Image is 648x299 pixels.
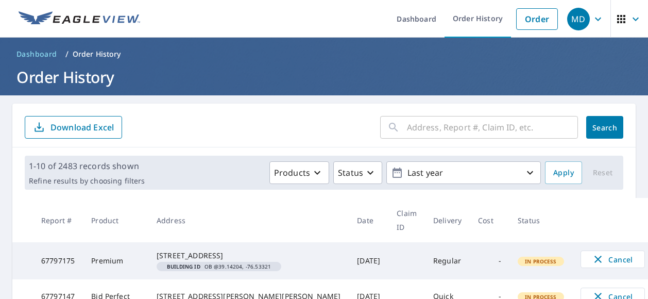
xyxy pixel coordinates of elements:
[12,67,636,88] h1: Order History
[425,198,470,242] th: Delivery
[157,251,340,261] div: [STREET_ADDRESS]
[83,242,148,279] td: Premium
[65,48,69,60] li: /
[386,161,541,184] button: Last year
[349,198,388,242] th: Date
[594,123,615,132] span: Search
[407,113,578,142] input: Address, Report #, Claim ID, etc.
[269,161,329,184] button: Products
[519,258,563,265] span: In Process
[16,49,57,59] span: Dashboard
[567,8,590,30] div: MD
[29,176,145,186] p: Refine results by choosing filters
[50,122,114,133] p: Download Excel
[12,46,61,62] a: Dashboard
[425,242,470,279] td: Regular
[83,198,148,242] th: Product
[12,46,636,62] nav: breadcrumb
[274,167,310,179] p: Products
[148,198,349,242] th: Address
[349,242,388,279] td: [DATE]
[586,116,623,139] button: Search
[516,8,558,30] a: Order
[470,198,509,242] th: Cost
[29,160,145,172] p: 1-10 of 2483 records shown
[333,161,382,184] button: Status
[403,164,524,182] p: Last year
[25,116,122,139] button: Download Excel
[388,198,425,242] th: Claim ID
[19,11,140,27] img: EV Logo
[470,242,509,279] td: -
[167,264,200,269] em: Building ID
[33,198,83,242] th: Report #
[73,49,121,59] p: Order History
[545,161,582,184] button: Apply
[553,167,574,179] span: Apply
[338,167,363,179] p: Status
[33,242,83,279] td: 67797175
[509,198,572,242] th: Status
[591,253,634,265] span: Cancel
[161,264,277,269] span: OB @39.14204, -76.53321
[581,251,645,268] button: Cancel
